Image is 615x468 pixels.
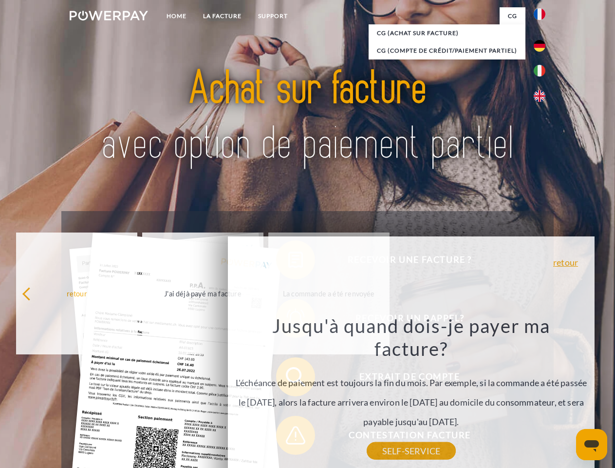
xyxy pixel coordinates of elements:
[148,287,258,300] div: J'ai déjà payé ma facture
[367,442,456,460] a: SELF-SERVICE
[70,11,148,20] img: logo-powerpay-white.svg
[93,47,522,187] img: title-powerpay_fr.svg
[234,314,589,451] div: L'échéance de paiement est toujours la fin du mois. Par exemple, si la commande a été passée le [...
[534,90,545,102] img: en
[553,258,578,267] a: retour
[576,429,607,460] iframe: Bouton de lancement de la fenêtre de messagerie
[158,7,195,25] a: Home
[195,7,250,25] a: LA FACTURE
[234,314,589,361] h3: Jusqu'à quand dois-je payer ma facture?
[534,65,545,77] img: it
[250,7,296,25] a: Support
[534,8,545,20] img: fr
[534,40,545,52] img: de
[22,287,131,300] div: retour
[369,42,525,59] a: CG (Compte de crédit/paiement partiel)
[369,24,525,42] a: CG (achat sur facture)
[500,7,525,25] a: CG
